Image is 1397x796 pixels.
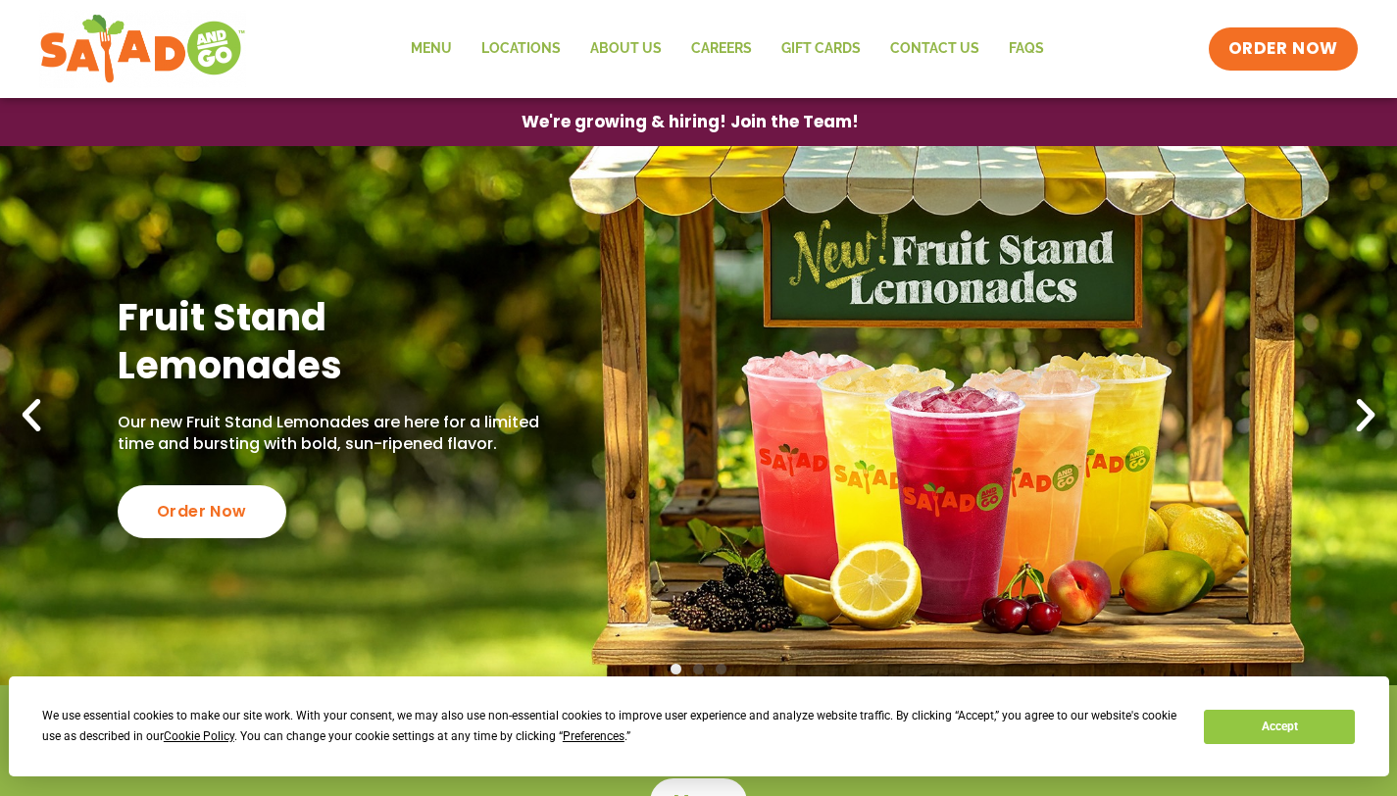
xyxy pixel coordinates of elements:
[522,114,859,130] span: We're growing & hiring! Join the Team!
[118,293,540,390] h2: Fruit Stand Lemonades
[118,412,540,456] p: Our new Fruit Stand Lemonades are here for a limited time and bursting with bold, sun-ripened fla...
[671,664,681,674] span: Go to slide 1
[1344,394,1387,437] div: Next slide
[875,26,994,72] a: Contact Us
[767,26,875,72] a: GIFT CARDS
[164,729,234,743] span: Cookie Policy
[10,394,53,437] div: Previous slide
[1209,27,1358,71] a: ORDER NOW
[575,26,676,72] a: About Us
[676,26,767,72] a: Careers
[563,729,624,743] span: Preferences
[9,676,1389,776] div: Cookie Consent Prompt
[1228,37,1338,61] span: ORDER NOW
[396,26,467,72] a: Menu
[492,99,888,145] a: We're growing & hiring! Join the Team!
[467,26,575,72] a: Locations
[693,664,704,674] span: Go to slide 2
[1204,710,1355,744] button: Accept
[396,26,1059,72] nav: Menu
[39,10,246,88] img: new-SAG-logo-768×292
[42,706,1180,747] div: We use essential cookies to make our site work. With your consent, we may also use non-essential ...
[994,26,1059,72] a: FAQs
[716,664,726,674] span: Go to slide 3
[118,485,286,538] div: Order Now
